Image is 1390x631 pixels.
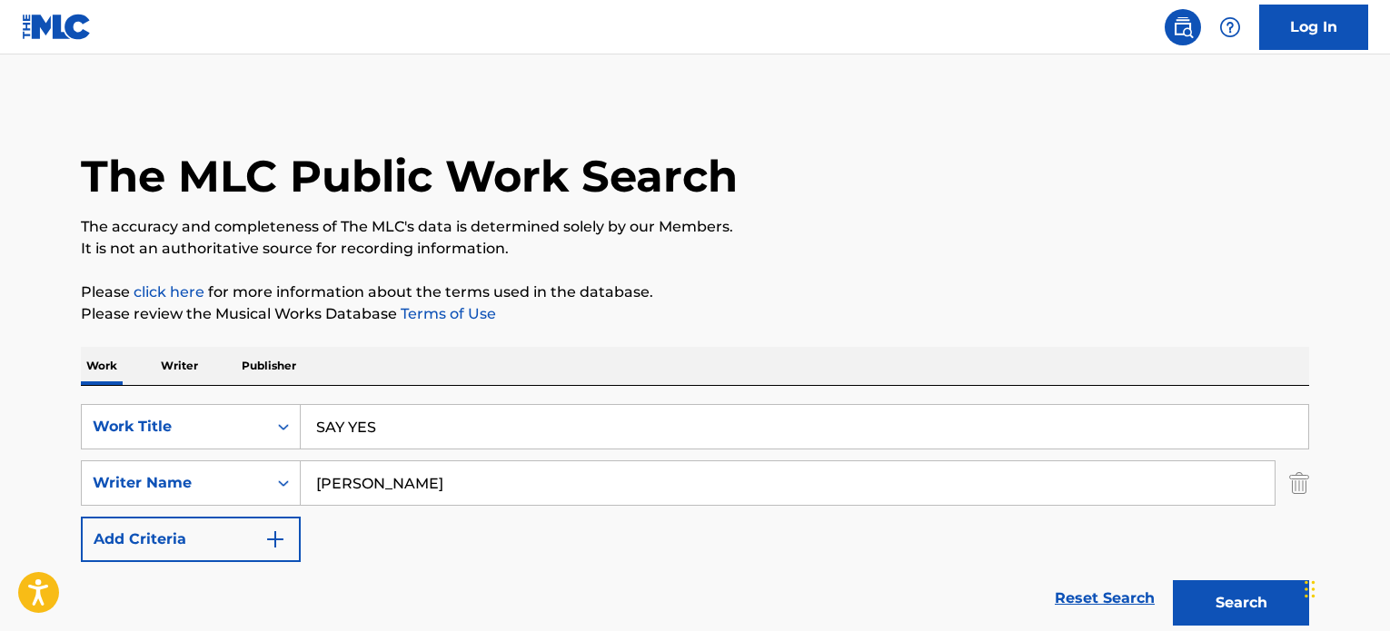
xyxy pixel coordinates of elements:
h1: The MLC Public Work Search [81,149,738,203]
div: Work Title [93,416,256,438]
div: Drag [1305,562,1316,616]
p: The accuracy and completeness of The MLC's data is determined solely by our Members. [81,216,1309,238]
iframe: Chat Widget [1299,544,1390,631]
a: Terms of Use [397,305,496,322]
img: search [1172,16,1194,38]
img: help [1219,16,1241,38]
div: Help [1212,9,1248,45]
img: Delete Criterion [1289,460,1309,506]
p: Writer [155,347,204,385]
img: 9d2ae6d4665cec9f34b9.svg [264,528,286,550]
a: Public Search [1165,9,1201,45]
img: MLC Logo [22,14,92,40]
p: Please review the Musical Works Database [81,303,1309,325]
p: Please for more information about the terms used in the database. [81,281,1309,303]
p: It is not an authoritative source for recording information. [81,238,1309,260]
p: Publisher [236,347,302,385]
a: Reset Search [1046,578,1164,618]
button: Add Criteria [81,517,301,562]
p: Work [81,347,123,385]
a: Log In [1259,5,1368,50]
a: click here [134,283,204,301]
div: Writer Name [93,472,256,494]
button: Search [1173,580,1309,626]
